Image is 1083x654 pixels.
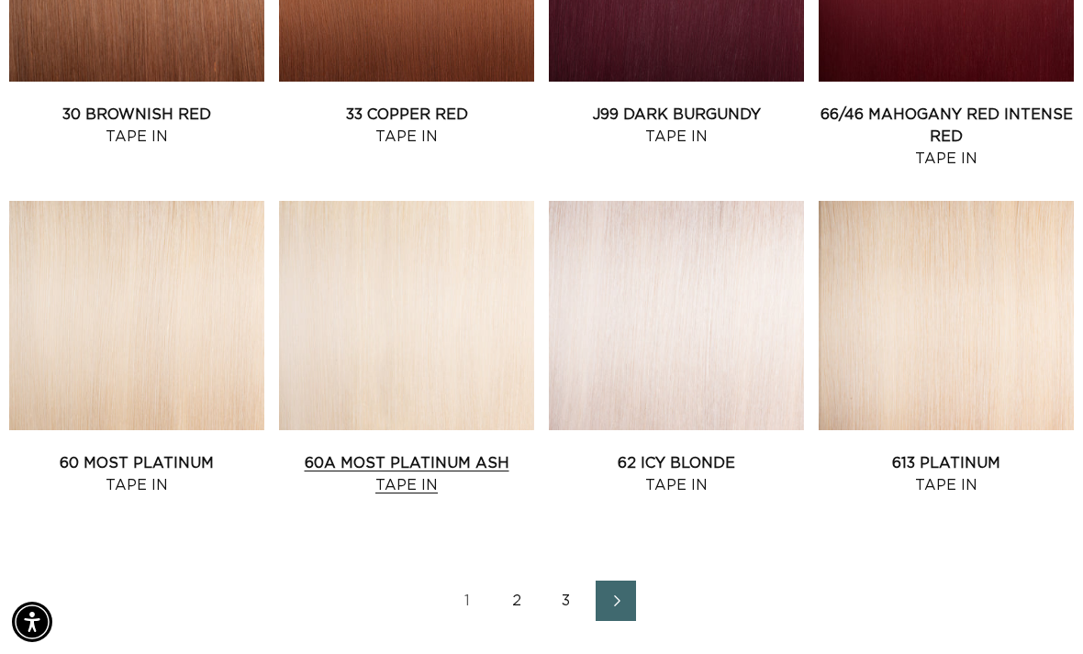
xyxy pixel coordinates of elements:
[9,581,1074,621] nav: Pagination
[991,566,1083,654] iframe: Chat Widget
[12,602,52,642] div: Accessibility Menu
[279,452,534,496] a: 60A Most Platinum Ash Tape In
[9,104,264,148] a: 30 Brownish Red Tape In
[497,581,537,621] a: Page 2
[596,581,636,621] a: Next page
[819,452,1074,496] a: 613 Platinum Tape In
[546,581,586,621] a: Page 3
[549,104,804,148] a: J99 Dark Burgundy Tape In
[447,581,487,621] a: Page 1
[819,104,1074,170] a: 66/46 Mahogany Red Intense Red Tape In
[549,452,804,496] a: 62 Icy Blonde Tape In
[279,104,534,148] a: 33 Copper Red Tape In
[9,452,264,496] a: 60 Most Platinum Tape In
